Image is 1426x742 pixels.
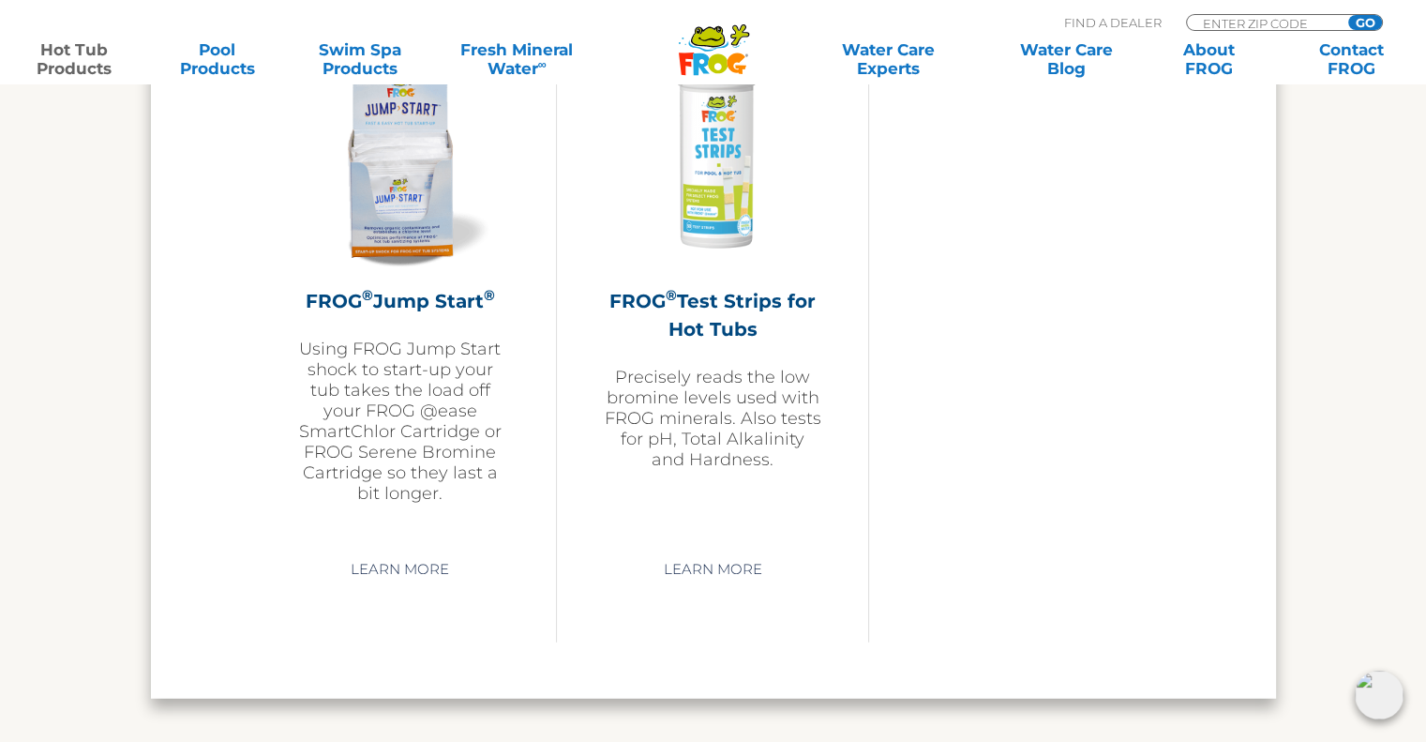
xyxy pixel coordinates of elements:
[1011,40,1121,78] a: Water CareBlog
[604,367,821,470] p: Precisely reads the low bromine levels used with FROG minerals. Also tests for pH, Total Alkalini...
[537,57,546,71] sup: ∞
[1348,15,1382,30] input: GO
[19,40,129,78] a: Hot TubProducts
[604,51,821,538] a: FROG®Test Strips for Hot TubsPrecisely reads the low bromine levels used with FROG minerals. Also...
[641,553,783,586] a: Learn More
[292,287,509,315] h2: FROG Jump Start
[161,40,272,78] a: PoolProducts
[484,286,495,304] sup: ®
[292,51,509,268] img: jump-start-300x300.png
[1297,40,1407,78] a: ContactFROG
[1153,40,1264,78] a: AboutFROG
[305,40,415,78] a: Swim SpaProducts
[798,40,979,78] a: Water CareExperts
[604,51,821,268] img: Frog-Test-Strip-bottle-300x300.png
[362,286,373,304] sup: ®
[292,51,509,538] a: FROG®Jump Start®Using FROG Jump Start shock to start-up your tub takes the load off your FROG @ea...
[329,553,471,586] a: Learn More
[447,40,586,78] a: Fresh MineralWater∞
[292,339,509,504] p: Using FROG Jump Start shock to start-up your tub takes the load off your FROG @ease SmartChlor Ca...
[1064,14,1162,31] p: Find A Dealer
[666,286,677,304] sup: ®
[1355,671,1403,719] img: openIcon
[1201,15,1328,31] input: Zip Code Form
[604,287,821,343] h2: FROG Test Strips for Hot Tubs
